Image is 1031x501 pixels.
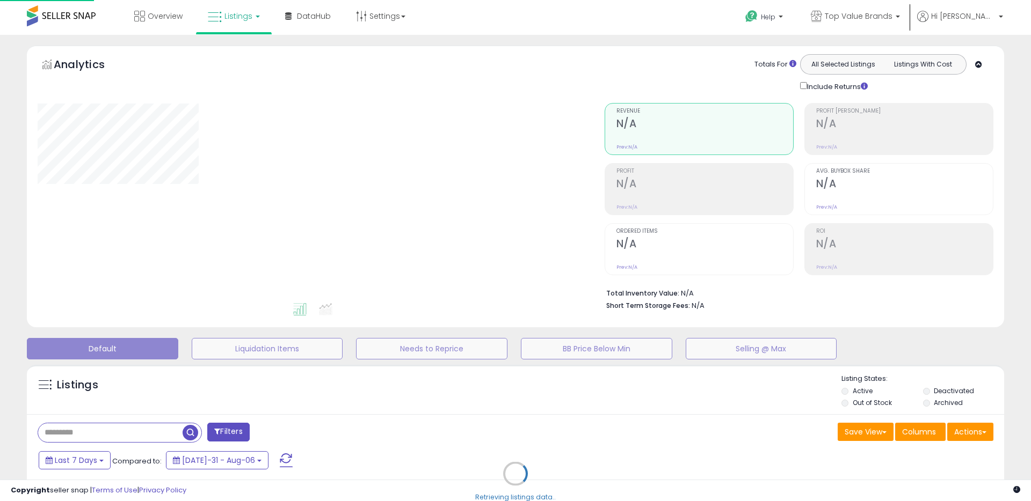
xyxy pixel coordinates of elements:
[606,301,690,310] b: Short Term Storage Fees:
[11,485,186,496] div: seller snap | |
[816,229,993,234] span: ROI
[616,178,793,192] h2: N/A
[686,338,837,359] button: Selling @ Max
[616,204,637,210] small: Prev: N/A
[616,229,793,234] span: Ordered Items
[816,204,837,210] small: Prev: N/A
[792,80,881,92] div: Include Returns
[356,338,507,359] button: Needs to Reprice
[616,144,637,150] small: Prev: N/A
[606,286,985,299] li: N/A
[917,11,1003,35] a: Hi [PERSON_NAME]
[816,238,993,252] h2: N/A
[54,57,126,75] h5: Analytics
[816,178,993,192] h2: N/A
[825,11,892,21] span: Top Value Brands
[816,168,993,174] span: Avg. Buybox Share
[754,60,796,70] div: Totals For
[11,485,50,495] strong: Copyright
[616,238,793,252] h2: N/A
[297,11,331,21] span: DataHub
[816,108,993,114] span: Profit [PERSON_NAME]
[761,12,775,21] span: Help
[616,108,793,114] span: Revenue
[148,11,183,21] span: Overview
[616,117,793,132] h2: N/A
[745,10,758,23] i: Get Help
[803,57,883,71] button: All Selected Listings
[816,144,837,150] small: Prev: N/A
[192,338,343,359] button: Liquidation Items
[606,289,679,298] b: Total Inventory Value:
[27,338,178,359] button: Default
[692,300,705,311] span: N/A
[224,11,252,21] span: Listings
[816,117,993,132] h2: N/A
[883,57,963,71] button: Listings With Cost
[737,2,794,35] a: Help
[616,264,637,270] small: Prev: N/A
[931,11,996,21] span: Hi [PERSON_NAME]
[521,338,672,359] button: BB Price Below Min
[616,168,793,174] span: Profit
[816,264,837,270] small: Prev: N/A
